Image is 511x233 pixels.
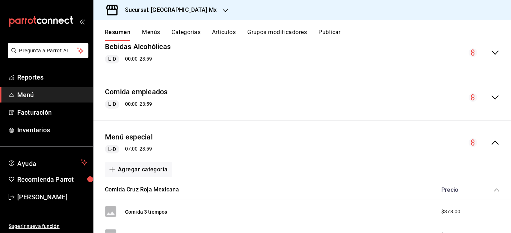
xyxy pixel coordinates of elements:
div: collapse-menu-row [93,126,511,160]
div: Precio [434,186,480,193]
span: L-D [105,146,119,153]
span: L-D [105,100,119,108]
div: collapse-menu-row [93,36,511,69]
span: Facturación [17,108,87,117]
button: Bebidas Alcohólicas [105,42,171,52]
button: Categorías [172,29,201,41]
div: 00:00 - 23:59 [105,100,167,109]
button: Comida 3 tiempos [125,208,167,215]
button: open_drawer_menu [79,19,85,24]
div: 00:00 - 23:59 [105,55,171,63]
button: Resumen [105,29,130,41]
button: Artículos [212,29,236,41]
button: Publicar [318,29,341,41]
span: [PERSON_NAME] [17,192,87,202]
span: Reportes [17,72,87,82]
span: Inventarios [17,125,87,135]
button: Comida Cruz Roja Mexicana [105,186,179,194]
span: L-D [105,55,119,63]
span: Recomienda Parrot [17,175,87,184]
div: 07:00 - 23:59 [105,145,153,153]
button: Agregar categoría [105,162,172,177]
button: collapse-category-row [494,187,500,193]
a: Pregunta a Parrot AI [5,52,88,60]
button: Grupos modificadores [247,29,307,41]
span: $378.00 [441,208,460,215]
div: navigation tabs [105,29,511,41]
span: Sugerir nueva función [9,223,87,230]
span: Pregunta a Parrot AI [19,47,77,54]
button: Menú especial [105,132,153,142]
div: collapse-menu-row [93,81,511,114]
h3: Sucursal: [GEOGRAPHIC_DATA] Mx [119,6,217,14]
span: Menú [17,90,87,100]
button: Pregunta a Parrot AI [8,43,88,58]
button: Menús [142,29,160,41]
button: Comida empleados [105,87,167,97]
span: Ayuda [17,158,78,167]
